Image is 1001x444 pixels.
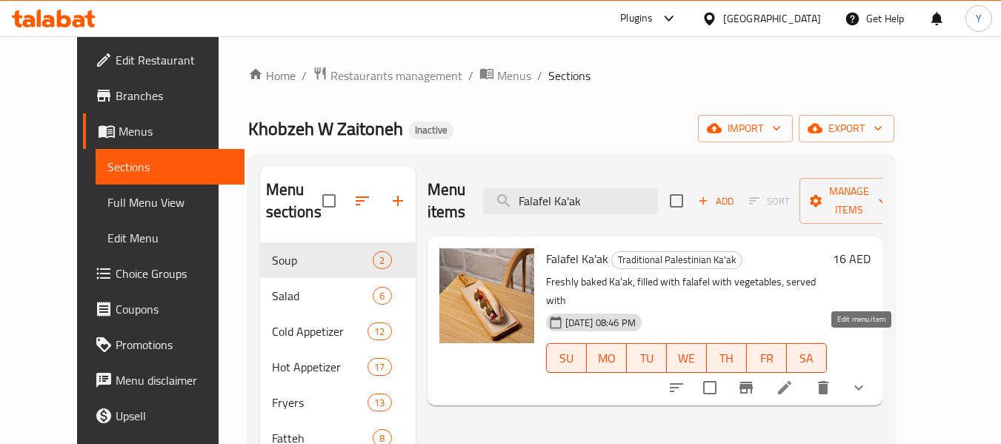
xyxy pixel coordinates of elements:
[260,314,416,349] div: Cold Appetizer12
[373,254,390,268] span: 2
[368,325,390,339] span: 12
[753,348,781,369] span: FR
[272,322,368,340] span: Cold Appetizer
[83,398,245,434] a: Upsell
[692,190,739,213] span: Add item
[107,229,233,247] span: Edit Menu
[673,348,701,369] span: WE
[116,371,233,389] span: Menu disclaimer
[272,251,373,269] span: Soup
[260,278,416,314] div: Salad6
[248,112,403,145] span: Khobzeh W Zaitoneh
[368,322,391,340] div: items
[713,348,741,369] span: TH
[698,115,793,142] button: import
[83,42,245,78] a: Edit Restaurant
[272,358,368,376] span: Hot Appetizer
[96,220,245,256] a: Edit Menu
[692,190,739,213] button: Add
[710,119,781,138] span: import
[96,185,245,220] a: Full Menu View
[833,248,871,269] h6: 16 AED
[83,291,245,327] a: Coupons
[850,379,868,397] svg: Show Choices
[260,242,416,278] div: Soup2
[546,343,587,373] button: SU
[661,185,692,216] span: Select section
[83,113,245,149] a: Menus
[313,66,462,85] a: Restaurants management
[799,115,894,142] button: export
[787,343,827,373] button: SA
[537,67,542,85] li: /
[119,122,233,140] span: Menus
[587,343,627,373] button: MO
[633,348,661,369] span: TU
[694,372,725,403] span: Select to update
[302,67,307,85] li: /
[272,394,368,411] span: Fryers
[107,193,233,211] span: Full Menu View
[620,10,653,27] div: Plugins
[116,87,233,105] span: Branches
[116,51,233,69] span: Edit Restaurant
[976,10,982,27] span: Y
[428,179,466,223] h2: Menu items
[559,316,642,330] span: [DATE] 08:46 PM
[612,251,742,268] span: Traditional Palestinian Ka'ak
[546,273,827,310] p: Freshly baked Ka'ak, filled with falafel with vegetables, served with
[368,396,390,410] span: 13
[811,119,882,138] span: export
[83,256,245,291] a: Choice Groups
[248,67,296,85] a: Home
[83,327,245,362] a: Promotions
[546,248,608,270] span: Falafel Ka'ak
[747,343,787,373] button: FR
[409,124,453,136] span: Inactive
[468,67,473,85] li: /
[83,78,245,113] a: Branches
[83,362,245,398] a: Menu disclaimer
[627,343,667,373] button: TU
[548,67,591,85] span: Sections
[313,185,345,216] span: Select all sections
[248,66,894,85] nav: breadcrumb
[380,183,416,219] button: Add section
[116,336,233,354] span: Promotions
[272,287,373,305] span: Salad
[811,182,887,219] span: Manage items
[373,289,390,303] span: 6
[483,188,658,214] input: search
[439,248,534,343] img: Falafel Ka'ak
[373,251,391,269] div: items
[799,178,899,224] button: Manage items
[409,122,453,139] div: Inactive
[667,343,707,373] button: WE
[116,407,233,425] span: Upsell
[841,370,877,405] button: show more
[368,394,391,411] div: items
[728,370,764,405] button: Branch-specific-item
[739,190,799,213] span: Select section first
[723,10,821,27] div: [GEOGRAPHIC_DATA]
[696,193,736,210] span: Add
[368,360,390,374] span: 17
[553,348,581,369] span: SU
[368,358,391,376] div: items
[266,179,322,223] h2: Menu sections
[373,287,391,305] div: items
[659,370,694,405] button: sort-choices
[707,343,747,373] button: TH
[345,183,380,219] span: Sort sections
[593,348,621,369] span: MO
[260,385,416,420] div: Fryers13
[116,265,233,282] span: Choice Groups
[805,370,841,405] button: delete
[793,348,821,369] span: SA
[260,349,416,385] div: Hot Appetizer17
[116,300,233,318] span: Coupons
